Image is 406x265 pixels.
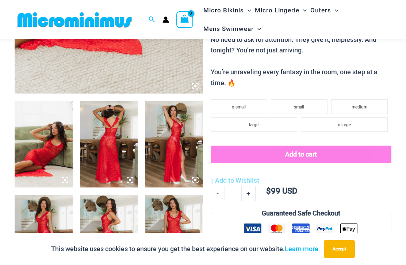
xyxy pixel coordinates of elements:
img: Sometimes Red 587 Dress [15,101,73,187]
span: Mens Swimwear [203,20,254,38]
button: Add to cart [211,146,391,163]
span: Menu Toggle [331,1,338,20]
input: Product quantity [225,186,242,201]
bdi: 99 USD [266,186,297,195]
li: x-large [301,117,388,132]
button: Accept [324,240,355,258]
span: small [294,104,304,110]
a: Micro BikinisMenu ToggleMenu Toggle [202,1,253,20]
p: This website uses cookies to ensure you get the best experience on our website. [51,244,318,254]
li: x-small [211,99,267,114]
span: Outers [310,1,331,20]
a: View Shopping Cart, empty [176,11,193,28]
span: Micro Lingerie [255,1,299,20]
li: large [211,117,298,132]
legend: Guaranteed Safe Checkout [259,208,343,219]
span: Micro Bikinis [203,1,244,20]
span: Add to Wishlist [215,177,259,184]
span: Menu Toggle [244,1,251,20]
a: Search icon link [149,15,155,24]
a: Learn more [285,245,318,253]
span: medium [352,104,367,110]
a: OutersMenu ToggleMenu Toggle [309,1,340,20]
li: small [271,99,328,114]
span: x-small [232,104,246,110]
span: large [249,122,258,127]
a: - [211,186,225,201]
img: Sometimes Red 587 Dress [80,101,138,187]
span: $ [266,186,271,195]
span: Menu Toggle [254,20,261,38]
span: Menu Toggle [299,1,307,20]
img: Sometimes Red 587 Dress [145,101,203,187]
img: MM SHOP LOGO FLAT [15,12,135,28]
a: + [242,186,256,201]
a: Add to Wishlist [211,175,259,186]
a: Account icon link [162,16,169,23]
li: medium [331,99,388,114]
span: x-large [338,122,351,127]
a: Micro LingerieMenu ToggleMenu Toggle [253,1,309,20]
a: Mens SwimwearMenu ToggleMenu Toggle [202,20,263,38]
